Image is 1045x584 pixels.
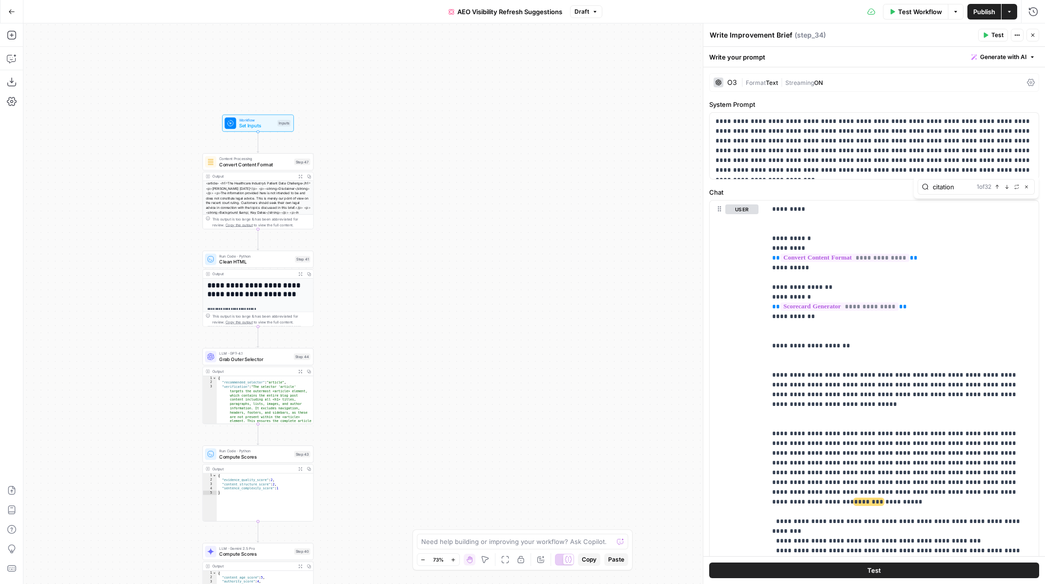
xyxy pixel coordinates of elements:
[203,445,314,522] div: Run Code · PythonCompute ScoresStep 43Output{ "evidence_quality_score":2, "content_structure_scor...
[219,550,291,558] span: Compute Scores
[219,351,291,357] span: LLM · GPT-4.1
[727,79,737,86] div: O3
[212,368,294,374] div: Output
[203,478,217,482] div: 2
[294,159,310,165] div: Step 47
[212,174,294,180] div: Output
[980,53,1026,61] span: Generate with AI
[203,348,314,424] div: LLM · GPT-4.1Grab Outer SelectorStep 44Output{ "recommended_selector":"article", "verification":"...
[967,4,1001,20] button: Publish
[203,153,314,229] div: Content ProcessingConvert Content FormatStep 47Output<article> <h1>The Healthcare Industry’s Pati...
[219,156,291,161] span: Content Processing
[778,77,785,87] span: |
[933,182,973,192] input: Search
[219,545,291,551] span: LLM · Gemini 2.5 Pro
[710,30,792,40] textarea: Write Improvement Brief
[212,466,294,472] div: Output
[741,77,746,87] span: |
[257,132,259,153] g: Edge from start to step_47
[219,161,291,168] span: Convert Content Format
[294,451,310,457] div: Step 43
[578,553,600,566] button: Copy
[433,556,444,564] span: 73%
[239,117,275,123] span: Workflow
[898,7,942,17] span: Test Workflow
[570,5,602,18] button: Draft
[257,522,259,543] g: Edge from step_43 to step_40
[725,204,758,214] button: user
[295,256,310,262] div: Step 41
[203,473,217,478] div: 1
[795,30,826,40] span: ( step_34 )
[203,580,217,584] div: 3
[977,182,991,191] span: 1 of 32
[219,356,291,363] span: Grab Outer Selector
[257,229,259,250] g: Edge from step_47 to step_41
[212,376,216,381] span: Toggle code folding, rows 1 through 8
[212,571,216,575] span: Toggle code folding, rows 1 through 5
[967,51,1039,63] button: Generate with AI
[219,258,292,265] span: Clean HTML
[867,565,881,575] span: Test
[212,564,294,569] div: Output
[766,79,778,86] span: Text
[582,555,596,564] span: Copy
[703,47,1045,67] div: Write your prompt
[219,453,291,461] span: Compute Scores
[203,486,217,491] div: 4
[212,216,310,227] div: This output is too large & has been abbreviated for review. to view the full content.
[604,553,628,566] button: Paste
[212,271,294,277] div: Output
[219,253,292,259] span: Run Code · Python
[203,482,217,486] div: 3
[219,448,291,454] span: Run Code · Python
[978,29,1008,41] button: Test
[709,187,1039,197] label: Chat
[203,381,217,385] div: 2
[277,120,290,126] div: Inputs
[212,313,310,324] div: This output is too large & has been abbreviated for review. to view the full content.
[225,320,253,324] span: Copy the output
[814,79,823,86] span: ON
[973,7,995,17] span: Publish
[709,100,1039,109] label: System Prompt
[574,7,589,16] span: Draft
[225,222,253,227] span: Copy the output
[443,4,568,20] button: AEO Visibility Refresh Suggestions
[294,353,310,360] div: Step 44
[257,326,259,347] g: Edge from step_41 to step_44
[207,158,214,165] img: o3r9yhbrn24ooq0tey3lueqptmfj
[203,376,217,381] div: 1
[239,122,275,129] span: Set Inputs
[212,473,216,478] span: Toggle code folding, rows 1 through 5
[203,571,217,575] div: 1
[203,491,217,495] div: 5
[203,384,217,432] div: 3
[746,79,766,86] span: Format
[203,575,217,580] div: 2
[883,4,948,20] button: Test Workflow
[608,555,624,564] span: Paste
[457,7,562,17] span: AEO Visibility Refresh Suggestions
[785,79,814,86] span: Streaming
[991,31,1004,40] span: Test
[294,548,310,555] div: Step 40
[203,115,314,132] div: WorkflowSet InputsInputs
[709,563,1039,578] button: Test
[257,424,259,445] g: Edge from step_44 to step_43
